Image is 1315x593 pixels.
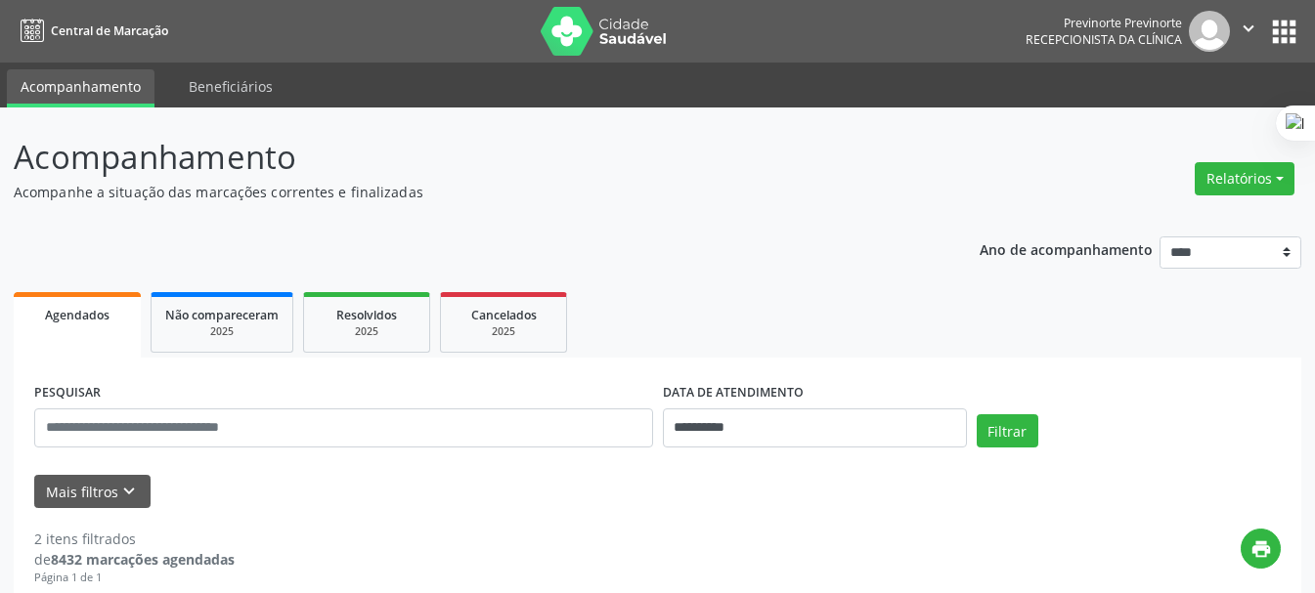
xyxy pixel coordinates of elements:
span: Não compareceram [165,307,279,323]
span: Agendados [45,307,110,323]
i: print [1250,538,1272,560]
i:  [1238,18,1259,39]
span: Recepcionista da clínica [1026,31,1182,48]
button: Filtrar [977,414,1038,447]
button: apps [1267,15,1301,49]
label: PESQUISAR [34,378,101,408]
span: Cancelados [471,307,537,323]
p: Acompanhamento [14,133,915,182]
span: Central de Marcação [51,22,168,39]
div: de [34,549,235,570]
button: Relatórios [1195,162,1294,195]
a: Acompanhamento [7,69,154,107]
span: Resolvidos [336,307,397,323]
button:  [1230,11,1267,52]
label: DATA DE ATENDIMENTO [663,378,804,408]
div: Previnorte Previnorte [1026,15,1182,31]
a: Central de Marcação [14,15,168,47]
button: Mais filtroskeyboard_arrow_down [34,475,151,509]
div: Página 1 de 1 [34,570,235,586]
a: Beneficiários [175,69,286,104]
img: img [1189,11,1230,52]
i: keyboard_arrow_down [118,481,140,502]
div: 2025 [318,324,416,339]
div: 2 itens filtrados [34,529,235,549]
div: 2025 [165,324,279,339]
strong: 8432 marcações agendadas [51,550,235,569]
button: print [1241,529,1281,569]
p: Acompanhe a situação das marcações correntes e finalizadas [14,182,915,202]
div: 2025 [455,324,552,339]
p: Ano de acompanhamento [980,236,1153,261]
